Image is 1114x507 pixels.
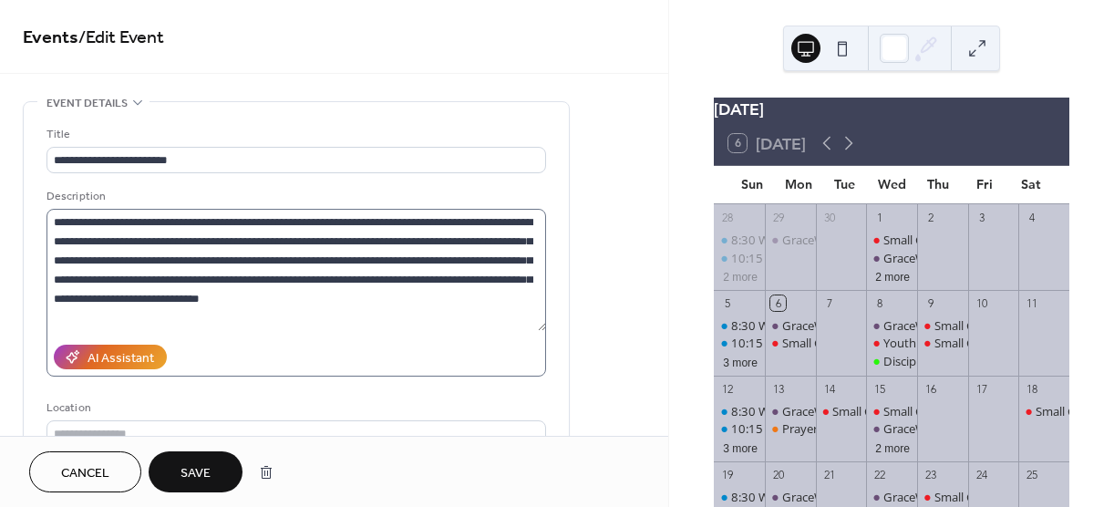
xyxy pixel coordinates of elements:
div: 7 [821,295,837,311]
div: Discipleship Classes [866,353,917,369]
div: GraceWorks Food Pantry [883,420,1020,437]
div: Prayer Team Meeting [782,420,898,437]
div: GraceWorks Food Pantry [765,232,816,248]
div: 10 [974,295,989,311]
div: 10:15 Worship Service [731,420,852,437]
div: 10:15 Worship Service [731,250,852,266]
div: Small Group- Women's Coffee, Conversation & Fun! [1018,403,1069,419]
div: 30 [821,210,837,225]
div: Tue [821,166,868,203]
span: Cancel [61,464,109,483]
div: 8:30 Worship Service [731,489,845,505]
div: 10:15 Worship Service [714,420,765,437]
div: Small Group- Women ([PERSON_NAME] & [PERSON_NAME]) [782,335,1108,351]
div: Youth Group [883,335,954,351]
div: GraceWorks Food Pantry [765,489,816,505]
div: GraceWorks Food Pantry [765,403,816,419]
div: 8 [872,295,888,311]
div: 12 [720,381,736,397]
div: 28 [720,210,736,225]
div: GraceWorks Food Pantry [866,317,917,334]
div: GraceWorks Food Pantry [782,232,919,248]
div: 5 [720,295,736,311]
div: Small Group- Young Adults [917,489,968,505]
div: Small Group- Young Adults [934,489,1080,505]
div: 16 [923,381,938,397]
div: 8:30 Worship Service [714,232,765,248]
div: GraceWorks Food Pantry [782,403,919,419]
div: 19 [720,467,736,482]
div: 13 [770,381,786,397]
div: 23 [923,467,938,482]
span: Save [181,464,211,483]
div: GraceWorks Food Pantry [866,489,917,505]
div: 10:15 Worship Service [731,335,852,351]
div: 8:30 Worship Service [714,317,765,334]
div: Sun [728,166,775,203]
div: Fri [962,166,1008,203]
div: 8:30 Worship Service [714,403,765,419]
div: Location [46,398,542,418]
div: 22 [872,467,888,482]
div: Prayer Team Meeting [765,420,816,437]
div: 8:30 Worship Service [731,403,845,419]
div: Small Group- Gabels [934,335,1046,351]
div: Thu [915,166,962,203]
button: 2 more [868,439,917,456]
div: 9 [923,295,938,311]
div: 6 [770,295,786,311]
div: 15 [872,381,888,397]
div: Small Group- Living Free [866,403,917,419]
div: Small Group- Living Free [866,232,917,248]
div: GraceWorks Food Pantry [883,250,1020,266]
div: Discipleship Classes [883,353,990,369]
button: AI Assistant [54,345,167,369]
div: GraceWorks Food Pantry [782,489,919,505]
div: 8:30 Worship Service [731,232,845,248]
div: 24 [974,467,989,482]
div: Mon [775,166,821,203]
div: GraceWorks Food Pantry [883,489,1020,505]
div: Sat [1008,166,1055,203]
div: 10:15 Worship Service [714,335,765,351]
div: 11 [1025,295,1040,311]
div: Description [46,187,542,206]
div: GraceWorks Food Pantry [782,317,919,334]
div: 17 [974,381,989,397]
span: / Edit Event [78,20,164,56]
button: 3 more [716,439,765,456]
div: Title [46,125,542,144]
div: GraceWorks Food Pantry [765,317,816,334]
div: GraceWorks Food Pantry [866,420,917,437]
div: 14 [821,381,837,397]
div: AI Assistant [88,349,154,368]
div: Small Group- Women (Becky & Vicki) [765,335,816,351]
div: 8:30 Worship Service [731,317,845,334]
button: 2 more [868,267,917,285]
button: Cancel [29,451,141,492]
a: Events [23,20,78,56]
div: 29 [770,210,786,225]
div: Small Group- Young Adults [917,317,968,334]
div: Youth Group [866,335,917,351]
button: Save [149,451,242,492]
div: Small Group- Living Free [883,232,1016,248]
div: 8:30 Worship Service [714,489,765,505]
div: 1 [872,210,888,225]
button: 3 more [716,353,765,370]
div: 18 [1025,381,1040,397]
div: 20 [770,467,786,482]
div: Small Group- Women (Kristin) [816,403,867,419]
div: Small Group- Young Adults [934,317,1080,334]
div: 25 [1025,467,1040,482]
div: Wed [869,166,915,203]
span: Event details [46,94,128,113]
div: Small Group- Women ([PERSON_NAME]) [832,403,1051,419]
div: GraceWorks Food Pantry [866,250,917,266]
div: 4 [1025,210,1040,225]
div: Small Group- Living Free [883,403,1016,419]
div: 2 [923,210,938,225]
button: 2 more [716,267,765,285]
div: 10:15 Worship Service [714,250,765,266]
